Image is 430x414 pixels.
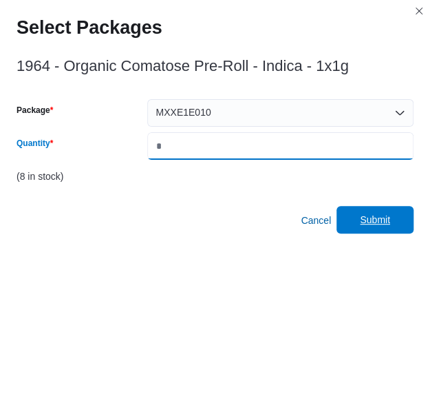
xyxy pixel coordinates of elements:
div: (8 in stock) [17,171,413,182]
button: Submit [336,206,413,234]
label: Quantity [17,138,53,149]
span: Submit [360,213,390,227]
h3: 1964 - Organic Comatose Pre-Roll - Indica - 1x1g [17,58,349,74]
button: Cancel [295,207,336,234]
span: MXXE1E010 [155,104,211,121]
button: Closes this modal window [411,3,427,19]
button: Open list of options [394,107,405,118]
span: Cancel [301,214,331,227]
label: Package [17,105,53,116]
h1: Select Packages [17,17,162,39]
